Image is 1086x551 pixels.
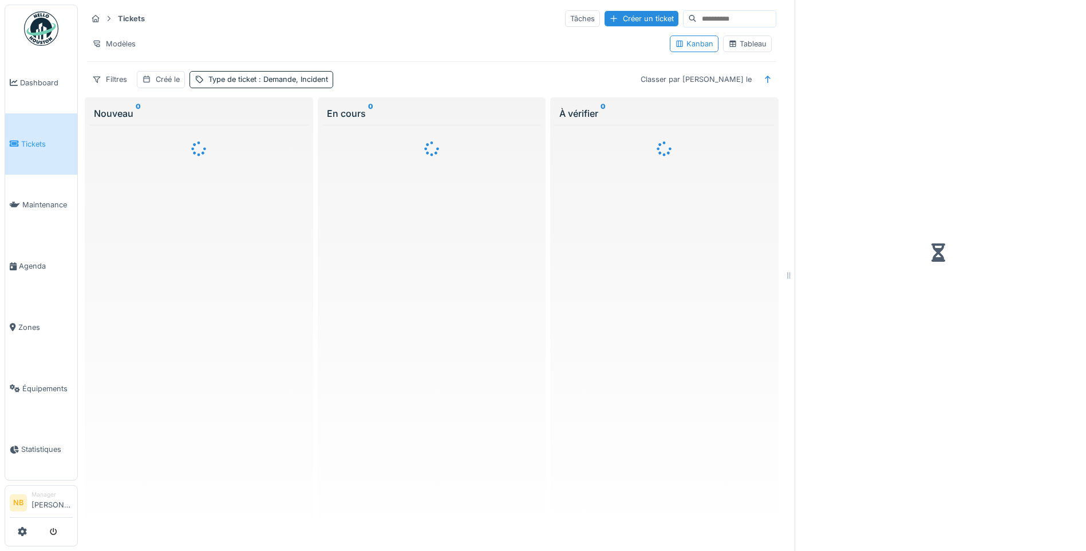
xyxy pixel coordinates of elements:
span: Équipements [22,383,73,394]
div: Nouveau [94,107,304,120]
span: Maintenance [22,199,73,210]
sup: 0 [368,107,373,120]
div: Créé le [156,74,180,85]
div: Type de ticket [208,74,328,85]
div: Classer par [PERSON_NAME] le [635,71,757,88]
strong: Tickets [113,13,149,24]
img: Badge_color-CXgf-gQk.svg [24,11,58,46]
span: : Demande, Incident [256,75,328,84]
a: Statistiques [5,419,77,481]
div: Kanban [675,38,713,49]
a: Agenda [5,235,77,297]
li: [PERSON_NAME] [31,490,73,515]
span: Dashboard [20,77,73,88]
div: Tableau [728,38,767,49]
a: Maintenance [5,175,77,236]
li: NB [10,494,27,511]
a: NB Manager[PERSON_NAME] [10,490,73,518]
a: Tickets [5,113,77,175]
div: Manager [31,490,73,499]
div: Créer un ticket [605,11,678,26]
span: Zones [18,322,73,333]
div: Modèles [87,36,141,52]
span: Statistiques [21,444,73,455]
div: À vérifier [559,107,769,120]
span: Tickets [21,139,73,149]
div: Tâches [565,10,600,27]
a: Zones [5,297,77,358]
div: En cours [327,107,537,120]
span: Agenda [19,261,73,271]
div: Filtres [87,71,132,88]
sup: 0 [136,107,141,120]
a: Dashboard [5,52,77,113]
sup: 0 [601,107,606,120]
a: Équipements [5,358,77,419]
